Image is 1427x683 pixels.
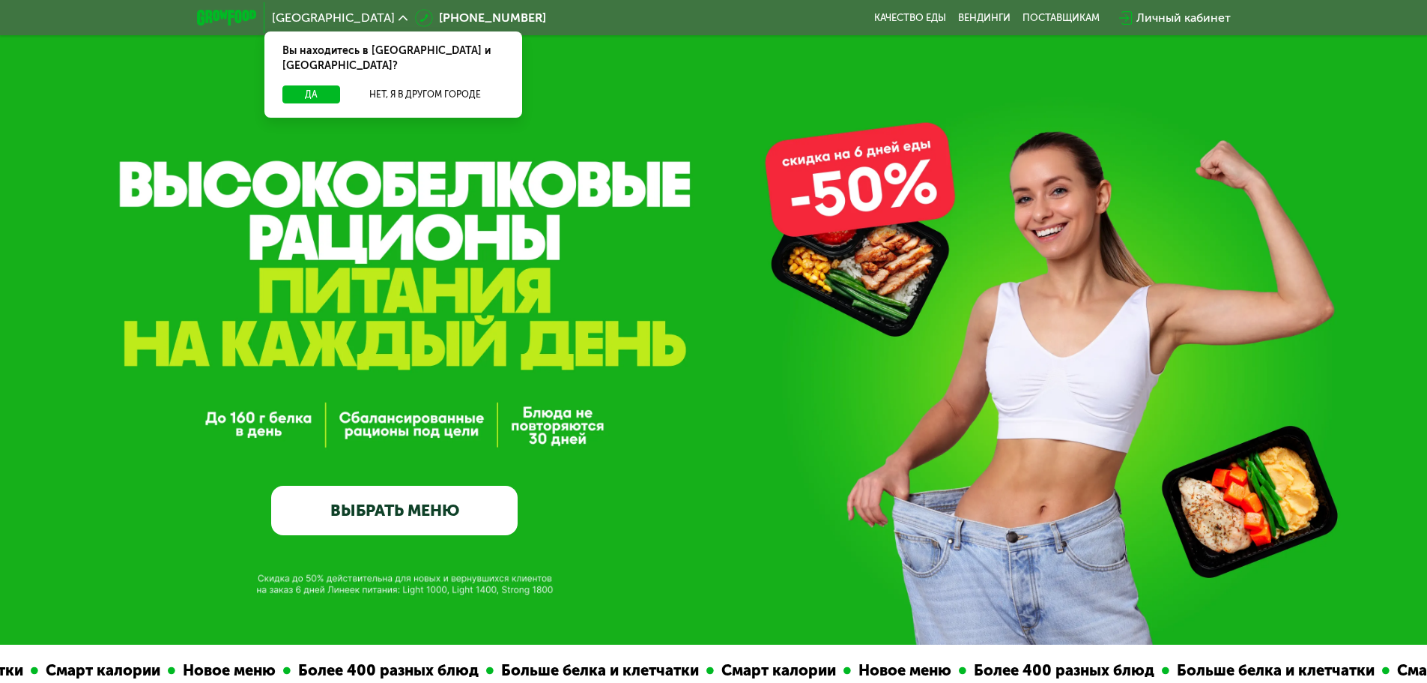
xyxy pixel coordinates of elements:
[1022,12,1100,24] div: поставщикам
[825,659,933,682] div: Новое меню
[12,659,142,682] div: Смарт калории
[282,85,340,103] button: Да
[415,9,546,27] a: [PHONE_NUMBER]
[1143,659,1356,682] div: Больше белка и клетчатки
[264,659,460,682] div: Более 400 разных блюд
[1136,9,1231,27] div: Личный кабинет
[874,12,946,24] a: Качество еды
[346,85,504,103] button: Нет, я в другом городе
[958,12,1011,24] a: Вендинги
[264,31,522,85] div: Вы находитесь в [GEOGRAPHIC_DATA] и [GEOGRAPHIC_DATA]?
[688,659,817,682] div: Смарт калории
[272,12,395,24] span: [GEOGRAPHIC_DATA]
[149,659,257,682] div: Новое меню
[940,659,1136,682] div: Более 400 разных блюд
[271,486,518,535] a: ВЫБРАТЬ МЕНЮ
[467,659,680,682] div: Больше белка и клетчатки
